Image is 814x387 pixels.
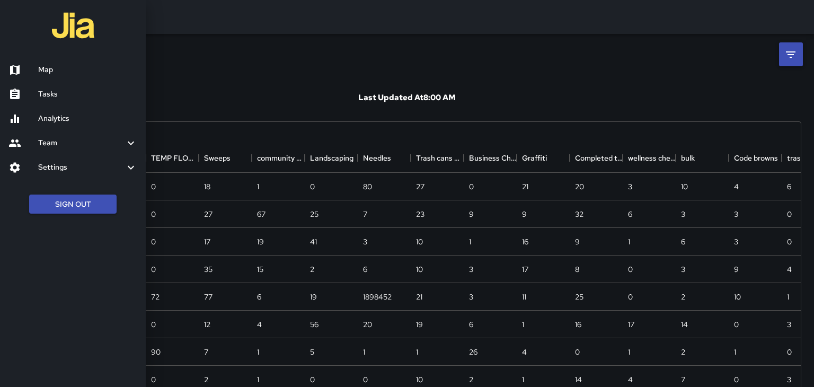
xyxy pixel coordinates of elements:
[52,4,94,47] img: jia-logo
[38,137,125,149] h6: Team
[38,162,125,173] h6: Settings
[38,113,137,125] h6: Analytics
[38,89,137,100] h6: Tasks
[29,195,117,214] button: Sign Out
[38,64,137,76] h6: Map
